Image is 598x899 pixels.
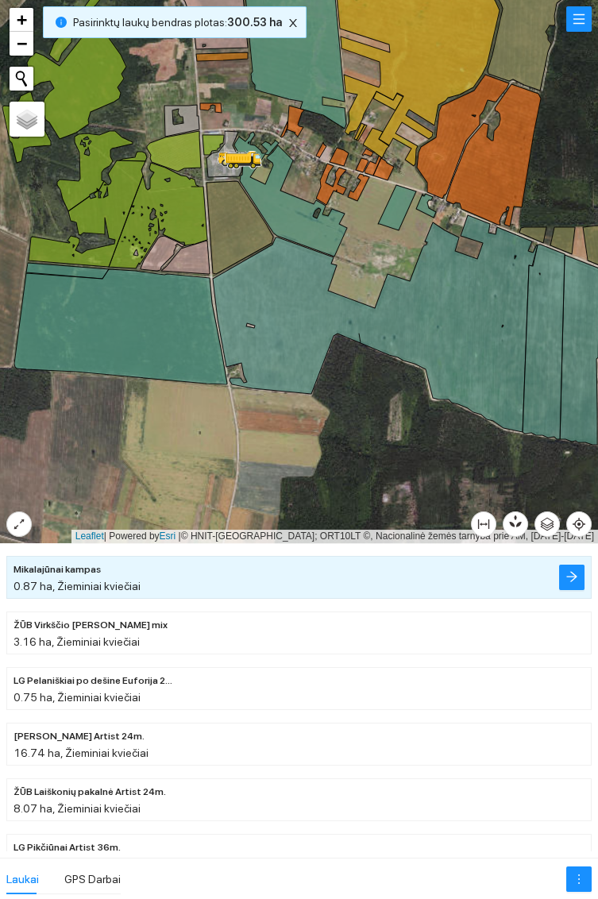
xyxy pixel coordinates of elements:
div: | Powered by © HNIT-[GEOGRAPHIC_DATA]; ORT10LT ©, Nacionalinė žemės tarnyba prie AM, [DATE]-[DATE] [71,530,598,543]
span: expand-alt [7,518,31,531]
span: − [17,33,27,53]
span: arrow-right [565,570,578,585]
span: ŽŪB Kriščiūno Artist 24m. [14,729,145,744]
a: Layers [10,102,44,137]
span: column-width [472,518,496,531]
div: GPS Darbai [64,870,121,888]
span: Pasirinktų laukų bendras plotas : [73,14,282,31]
span: close [284,17,302,29]
span: ŽŪB Laiškonių pakalnė Artist 24m. [14,785,166,800]
button: menu [566,6,592,32]
a: Zoom in [10,8,33,32]
span: 0.87 ha, Žieminiai kviečiai [14,580,141,592]
button: aim [566,511,592,537]
button: more [566,866,592,892]
span: Mikalajūnai kampas [14,562,101,577]
button: Initiate a new search [10,67,33,91]
button: arrow-right [559,565,584,590]
button: column-width [471,511,496,537]
a: Esri [160,531,176,542]
span: 0.75 ha, Žieminiai kviečiai [14,691,141,704]
button: expand-alt [6,511,32,537]
span: aim [567,518,591,531]
span: + [17,10,27,29]
span: | [179,531,181,542]
span: info-circle [56,17,67,28]
span: 3.16 ha, Žieminiai kviečiai [14,635,140,648]
span: ŽŪB Virkščio Veselkiškiai mix [14,618,168,633]
span: 8.07 ha, Žieminiai kviečiai [14,802,141,815]
span: LG Pikčiūnai Artist 36m. [14,840,121,855]
span: LG Pelaniškiai po dešine Euforija 24m. [14,673,172,689]
a: Zoom out [10,32,33,56]
div: Laukai [6,870,39,888]
a: Leaflet [75,531,104,542]
button: close [284,14,303,33]
span: more [567,873,591,885]
span: 16.74 ha, Žieminiai kviečiai [14,747,149,759]
b: 300.53 ha [227,16,282,29]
